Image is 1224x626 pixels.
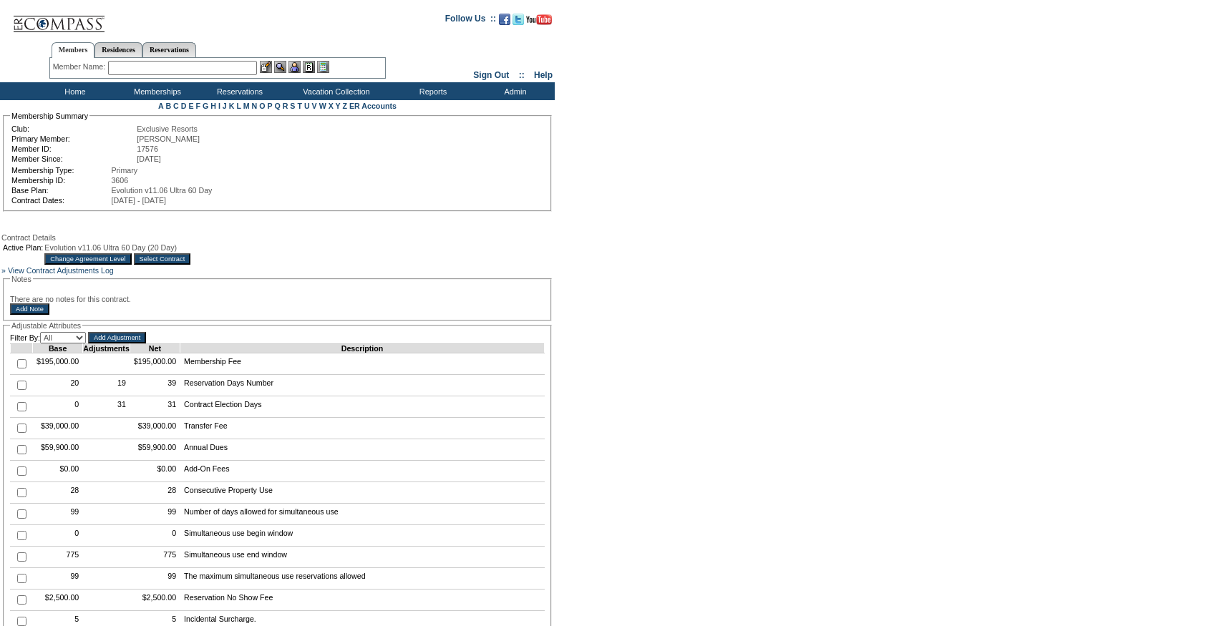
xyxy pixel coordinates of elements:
td: Consecutive Property Use [180,482,545,504]
span: [DATE] [137,155,161,163]
a: Sign Out [473,70,509,80]
div: Member Name: [53,61,108,73]
img: Subscribe to our YouTube Channel [526,14,552,25]
td: $39,000.00 [33,418,83,439]
td: Add-On Fees [180,461,545,482]
td: Membership Fee [180,353,545,375]
a: P [268,102,273,110]
td: Simultaneous use end window [180,547,545,568]
a: Z [342,102,347,110]
td: Membership Type: [11,166,110,175]
a: S [290,102,295,110]
span: [DATE] - [DATE] [111,196,166,205]
span: 17576 [137,145,158,153]
a: O [259,102,265,110]
td: Club: [11,124,135,133]
input: Change Agreement Level [44,253,131,265]
a: Follow us on Twitter [513,18,524,26]
td: Member Since: [11,155,135,163]
td: $0.00 [33,461,83,482]
td: Reports [390,82,472,100]
td: 20 [33,375,83,396]
td: 0 [33,525,83,547]
td: Transfer Fee [180,418,545,439]
input: Select Contract [134,253,191,265]
td: 19 [83,375,130,396]
a: K [229,102,235,110]
td: $0.00 [130,461,180,482]
td: Base Plan: [11,186,110,195]
td: $39,000.00 [130,418,180,439]
td: Follow Us :: [445,12,496,29]
td: Admin [472,82,555,100]
td: Vacation Collection [279,82,390,100]
input: Add Adjustment [88,332,146,343]
span: :: [519,70,525,80]
a: Reservations [142,42,196,57]
a: R [283,102,288,110]
td: Reservations [197,82,279,100]
a: A [158,102,163,110]
a: J [223,102,227,110]
legend: Notes [10,275,33,283]
div: Contract Details [1,233,553,242]
td: $195,000.00 [130,353,180,375]
a: Help [534,70,553,80]
a: M [243,102,250,110]
td: 775 [130,547,180,568]
input: Add Note [10,303,49,315]
td: Reservation No Show Fee [180,590,545,611]
td: 99 [33,568,83,590]
td: 39 [130,375,180,396]
img: Compass Home [12,4,105,33]
a: Residences [94,42,142,57]
td: $59,900.00 [130,439,180,461]
a: X [329,102,334,110]
span: Primary [111,166,137,175]
td: 0 [130,525,180,547]
td: Adjustments [83,344,130,353]
a: V [312,102,317,110]
td: $195,000.00 [33,353,83,375]
a: ER Accounts [349,102,397,110]
td: Primary Member: [11,135,135,143]
span: [PERSON_NAME] [137,135,200,143]
td: Description [180,344,545,353]
td: 99 [33,504,83,525]
a: Members [52,42,95,58]
a: W [319,102,326,110]
td: Membership ID: [11,176,110,185]
td: Annual Dues [180,439,545,461]
a: N [252,102,258,110]
td: Member ID: [11,145,135,153]
td: 31 [83,396,130,418]
a: Y [336,102,341,110]
img: Become our fan on Facebook [499,14,510,25]
a: C [173,102,179,110]
td: Reservation Days Number [180,375,545,396]
td: Memberships [115,82,197,100]
img: Impersonate [288,61,301,73]
a: L [236,102,241,110]
td: The maximum simultaneous use reservations allowed [180,568,545,590]
td: 99 [130,504,180,525]
span: Evolution v11.06 Ultra 60 Day [111,186,212,195]
a: » View Contract Adjustments Log [1,266,114,275]
span: There are no notes for this contract. [10,295,131,303]
td: 31 [130,396,180,418]
a: F [195,102,200,110]
td: 775 [33,547,83,568]
td: Base [33,344,83,353]
img: View [274,61,286,73]
a: T [297,102,302,110]
img: b_calculator.gif [317,61,329,73]
td: Home [32,82,115,100]
td: $59,900.00 [33,439,83,461]
legend: Membership Summary [10,112,89,120]
legend: Adjustable Attributes [10,321,82,330]
span: Exclusive Resorts [137,124,198,133]
td: Contract Dates: [11,196,110,205]
td: 28 [130,482,180,504]
td: Number of days allowed for simultaneous use [180,504,545,525]
img: Reservations [303,61,315,73]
